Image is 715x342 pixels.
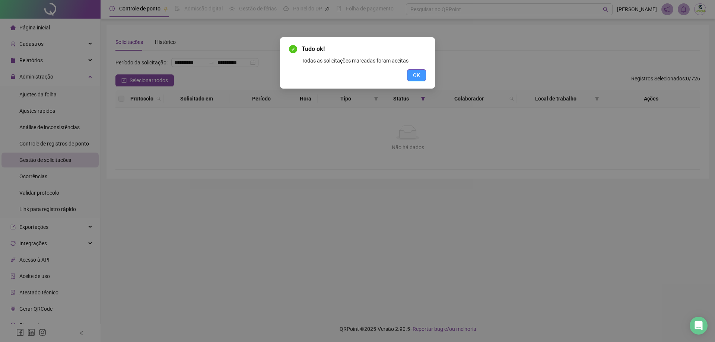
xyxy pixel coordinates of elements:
[407,69,426,81] button: OK
[302,45,426,54] span: Tudo ok!
[289,45,297,53] span: check-circle
[690,317,708,335] div: Open Intercom Messenger
[302,57,426,65] div: Todas as solicitações marcadas foram aceitas
[413,71,420,79] span: OK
